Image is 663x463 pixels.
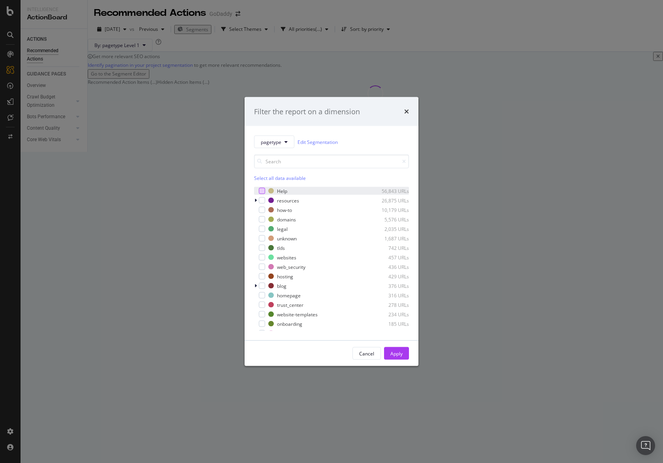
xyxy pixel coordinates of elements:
div: online-marketing [277,330,315,336]
div: 26,875 URLs [370,197,409,204]
div: domains [277,216,296,223]
button: Cancel [352,347,381,360]
div: 316 URLs [370,292,409,299]
div: 376 URLs [370,282,409,289]
a: Edit Segmentation [298,138,338,146]
button: Apply [384,347,409,360]
div: 10,179 URLs [370,206,409,213]
div: homepage [277,292,301,299]
div: 185 URLs [370,320,409,327]
div: Cancel [359,350,374,357]
div: 429 URLs [370,273,409,280]
div: onboarding [277,320,302,327]
div: 1,687 URLs [370,235,409,242]
div: 742 URLs [370,244,409,251]
input: Search [254,155,409,168]
div: hosting [277,273,293,280]
div: tlds [277,244,285,251]
div: how-to [277,206,292,213]
div: 436 URLs [370,263,409,270]
div: resources [277,197,299,204]
div: Open Intercom Messenger [636,436,655,455]
div: 234 URLs [370,311,409,317]
div: trust_center [277,301,303,308]
span: pagetype [261,138,281,145]
div: 2,035 URLs [370,225,409,232]
div: modal [245,97,418,366]
div: Filter the report on a dimension [254,106,360,117]
div: website-templates [277,311,318,317]
button: pagetype [254,136,294,148]
div: Apply [390,350,403,357]
div: 457 URLs [370,254,409,261]
div: Help [277,187,287,194]
div: Select all data available [254,175,409,181]
div: 56,843 URLs [370,187,409,194]
div: 278 URLs [370,301,409,308]
div: websites [277,254,296,261]
div: times [404,106,409,117]
div: 154 URLs [370,330,409,336]
div: web_security [277,263,305,270]
div: unknown [277,235,297,242]
div: blog [277,282,286,289]
div: legal [277,225,288,232]
div: 5,576 URLs [370,216,409,223]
